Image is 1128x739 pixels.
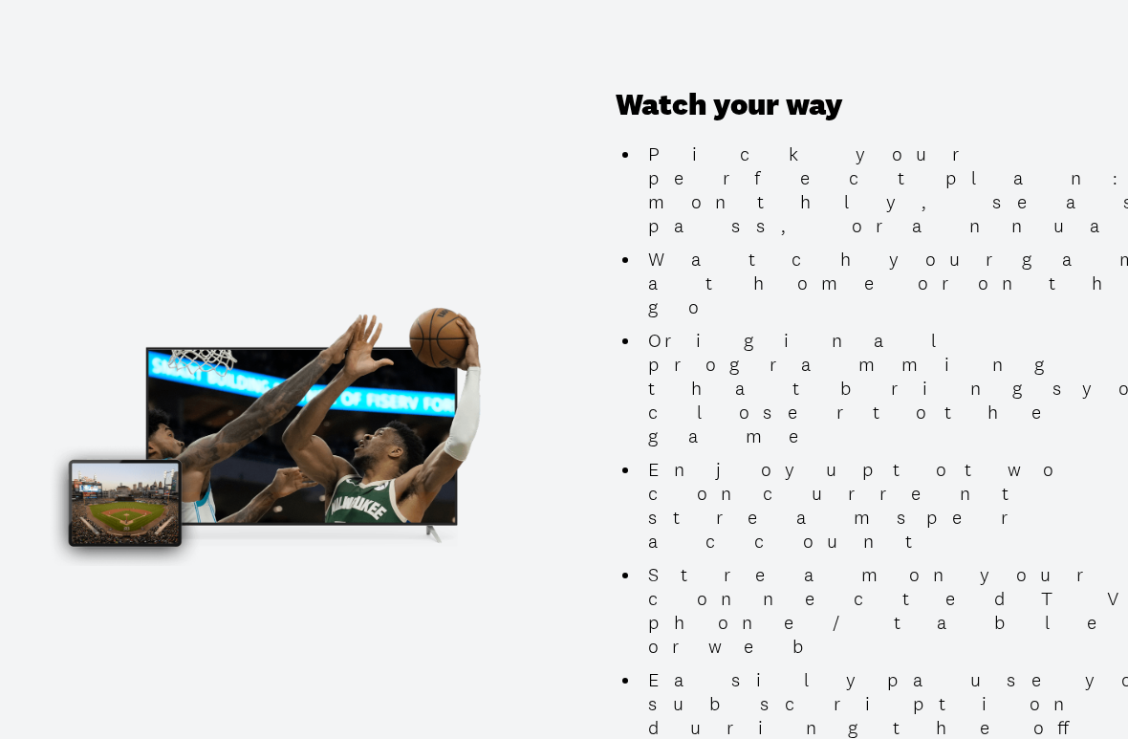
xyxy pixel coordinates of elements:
[46,294,527,565] img: Promotional Image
